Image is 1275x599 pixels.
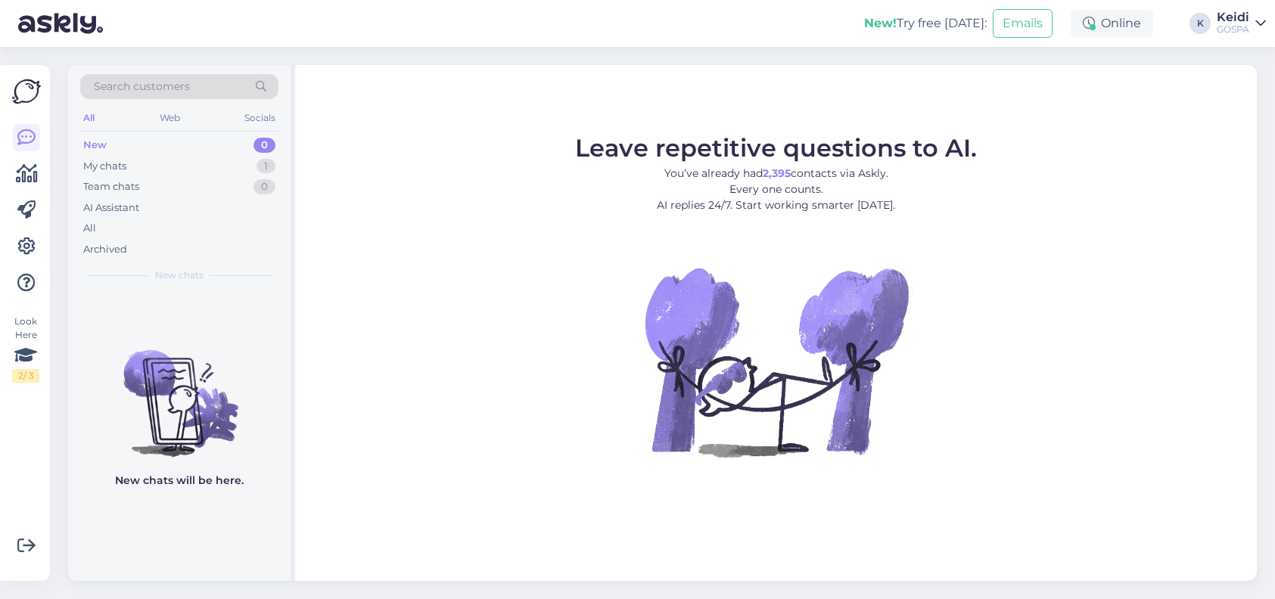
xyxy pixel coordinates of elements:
[83,221,96,236] div: All
[1217,11,1266,36] a: KeidiGOSPA
[241,108,278,128] div: Socials
[83,159,126,174] div: My chats
[83,242,127,257] div: Archived
[80,108,98,128] div: All
[12,369,39,383] div: 2 / 3
[155,268,204,282] span: New chats
[12,315,39,383] div: Look Here
[257,159,275,174] div: 1
[157,108,183,128] div: Web
[12,77,41,106] img: Askly Logo
[1217,11,1249,23] div: Keidi
[864,14,987,33] div: Try free [DATE]:
[575,166,977,213] p: You’ve already had contacts via Askly. Every one counts. AI replies 24/7. Start working smarter [...
[83,179,139,194] div: Team chats
[68,323,291,459] img: No chats
[253,179,275,194] div: 0
[864,16,897,30] b: New!
[1189,13,1211,34] div: K
[115,473,244,489] p: New chats will be here.
[575,133,977,163] span: Leave repetitive questions to AI.
[993,9,1053,38] button: Emails
[253,138,275,153] div: 0
[763,166,791,180] b: 2,395
[94,79,190,95] span: Search customers
[1217,23,1249,36] div: GOSPA
[1071,10,1153,37] div: Online
[83,200,139,216] div: AI Assistant
[640,225,913,498] img: No Chat active
[83,138,107,153] div: New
